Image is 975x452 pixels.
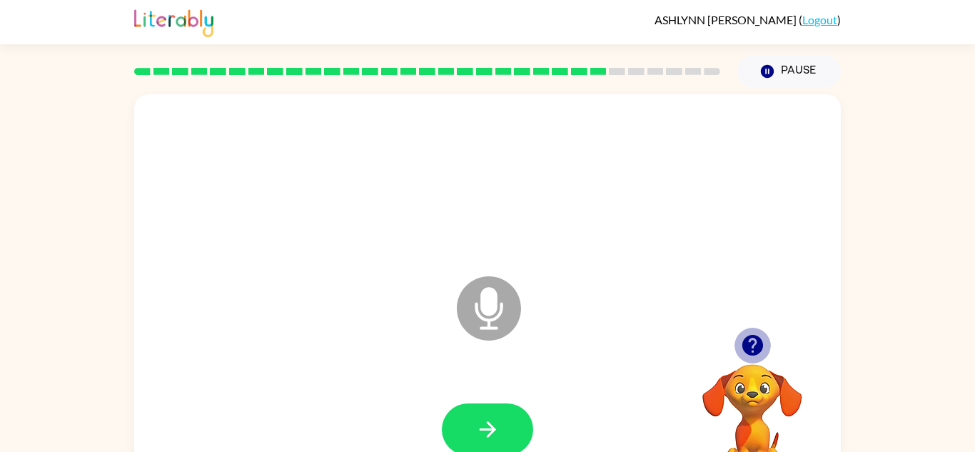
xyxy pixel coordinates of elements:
[655,13,841,26] div: ( )
[655,13,799,26] span: ASHLYNN [PERSON_NAME]
[802,13,837,26] a: Logout
[134,6,213,37] img: Literably
[737,55,841,88] button: Pause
